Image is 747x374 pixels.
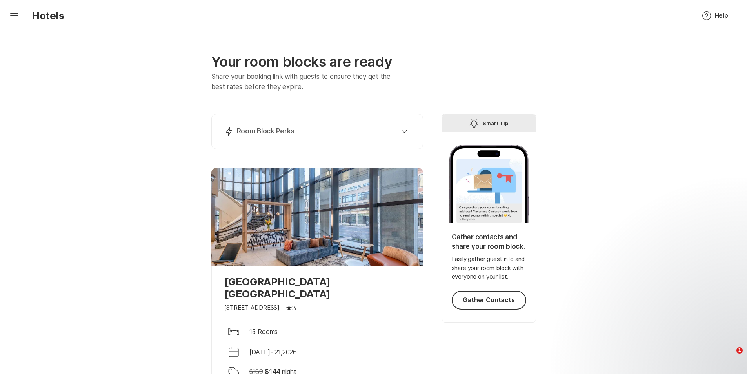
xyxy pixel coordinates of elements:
[736,347,743,354] span: 1
[224,303,280,312] p: [STREET_ADDRESS]
[224,275,410,300] p: [GEOGRAPHIC_DATA] [GEOGRAPHIC_DATA]
[237,127,295,136] p: Room Block Perks
[452,255,526,281] p: Easily gather guest info and share your room block with everyone on your list.
[211,72,402,92] p: Share your booking link with guests to ensure they get the best rates before they expire.
[249,347,297,357] p: [DATE] - 21 , 2026
[452,233,526,252] p: Gather contacts and share your room block.
[32,9,64,22] p: Hotels
[452,291,526,310] button: Gather Contacts
[692,6,738,25] button: Help
[211,53,423,70] p: Your room blocks are ready
[292,303,296,313] p: 3
[720,347,739,366] iframe: Intercom live chat
[249,327,278,336] p: 15 Rooms
[483,119,509,128] p: Smart Tip
[221,124,413,139] button: Room Block Perks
